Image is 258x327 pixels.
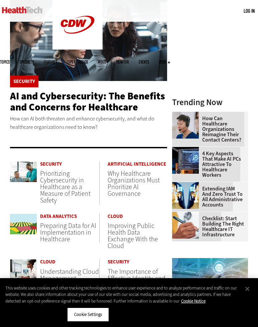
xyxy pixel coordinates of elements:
img: Person with a clipboard checking a list [172,212,199,239]
img: Women at desk working on computer [10,259,37,280]
a: Person with a clipboard checking a list [172,212,202,217]
a: abstract image of woman with pixelated face [172,182,202,187]
span: Specialty [20,60,34,64]
h3: Trending Now [172,98,248,106]
img: Home [2,7,42,13]
img: abstract image of woman with pixelated face [172,182,199,209]
a: Events [139,60,149,64]
a: Data Analytics [40,214,99,219]
button: Cookie Settings [67,308,109,322]
span: More [159,60,170,64]
a: Features [44,60,57,64]
button: Close [240,281,255,296]
a: Security [40,162,99,167]
a: AI and Cybersecurity: The Benefits and Concerns for Healthcare [10,89,165,114]
a: Preparing Data for AI Implementation in Healthcare [40,221,96,244]
a: The Importance of Effective Identity and Access Management for Zero Trust in Healthcare [108,267,165,303]
a: MonITor [116,60,129,64]
a: Cloud [40,259,99,264]
a: Extending IAM and Zero Trust to All Administrative Accounts [172,186,244,208]
img: illustration of colorful hills and farms [10,214,37,234]
a: Healthcare contact center [172,112,202,117]
a: CDW [52,44,103,51]
a: Artificial Intelligence [108,162,167,167]
a: Why Healthcare Organizations Must Prioritize AI Governance [108,169,160,198]
div: User menu [244,7,255,14]
a: Cloud [108,214,167,219]
a: Security [13,79,35,84]
a: Understanding Cloud Management Challenges in Healthcare [40,267,99,296]
img: Doctor speaking with patient [10,162,37,182]
a: Improving Public Health Data Exchange With the Cloud [108,221,158,250]
a: Security [108,259,167,264]
a: Log in [244,8,255,14]
a: More information about your privacy [181,298,206,304]
a: Tips & Tactics [67,60,88,64]
img: Healthcare contact center [172,112,199,139]
a: Prioritizing Cybersecurity in Healthcare as a Measure of Patient Safety [40,169,91,205]
a: Checklist: Start Building the Right Healthcare IT Infrastructure [172,216,244,237]
a: How Can Healthcare Organizations Reimagine Their Contact Centers? [172,116,244,143]
p: How can AI both threaten and enhance cybersecurity, and what do healthcare organizations need to ... [10,114,167,132]
img: Smart hospital [172,258,248,315]
a: 4 Key Aspects That Make AI PCs Attractive to Healthcare Workers [172,151,244,178]
a: Desktop monitor with brain AI concept [172,147,202,152]
a: Video [98,60,106,64]
div: This website uses cookies and other tracking technologies to enhance user experience and to analy... [5,285,240,305]
img: Desktop monitor with brain AI concept [172,147,199,174]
